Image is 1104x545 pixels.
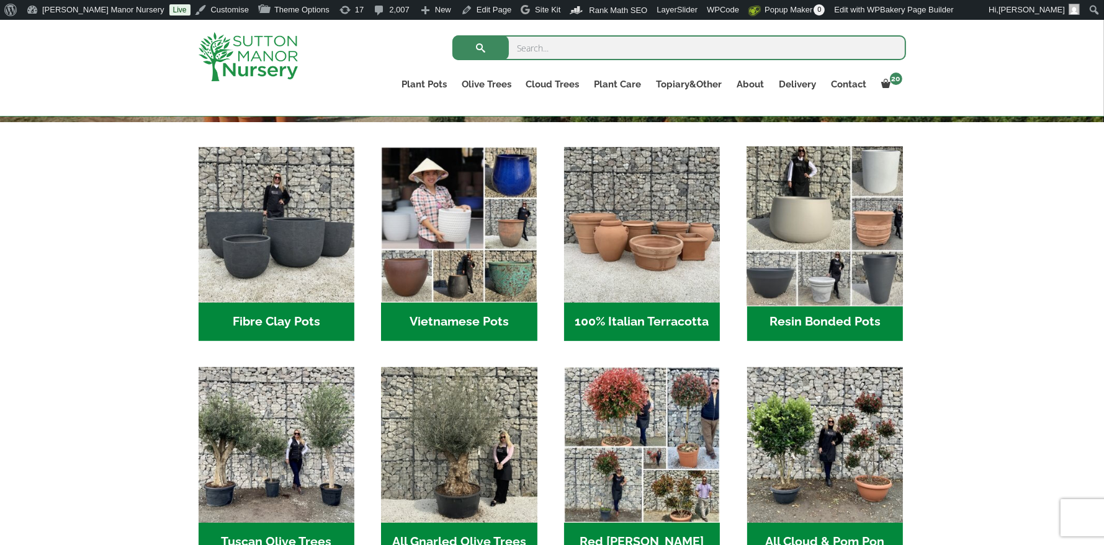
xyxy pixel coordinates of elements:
img: logo [199,32,298,81]
a: Contact [824,76,874,93]
h2: Fibre Clay Pots [199,303,354,341]
a: Visit product category Vietnamese Pots [381,147,537,341]
h2: Vietnamese Pots [381,303,537,341]
span: 0 [814,4,825,16]
a: Cloud Trees [519,76,587,93]
img: Home - 7716AD77 15EA 4607 B135 B37375859F10 [199,367,354,523]
img: Home - 8194B7A3 2818 4562 B9DD 4EBD5DC21C71 1 105 c 1 [199,147,354,303]
img: Home - F5A23A45 75B5 4929 8FB2 454246946332 [564,367,720,523]
span: Site Kit [535,5,560,14]
a: Topiary&Other [649,76,730,93]
span: Rank Math SEO [589,6,647,15]
a: Plant Care [587,76,649,93]
input: Search... [452,35,906,60]
img: Home - 5833C5B7 31D0 4C3A 8E42 DB494A1738DB [381,367,537,523]
a: 20 [874,76,906,93]
a: Live [169,4,191,16]
h2: Resin Bonded Pots [747,303,903,341]
img: Home - 6E921A5B 9E2F 4B13 AB99 4EF601C89C59 1 105 c [381,147,537,303]
a: Delivery [772,76,824,93]
a: Plant Pots [394,76,454,93]
img: Home - 1B137C32 8D99 4B1A AA2F 25D5E514E47D 1 105 c [564,147,720,303]
a: Olive Trees [454,76,519,93]
a: Visit product category 100% Italian Terracotta [564,147,720,341]
span: 20 [890,73,902,85]
img: Home - A124EB98 0980 45A7 B835 C04B779F7765 [747,367,903,523]
h2: 100% Italian Terracotta [564,303,720,341]
img: Home - 67232D1B A461 444F B0F6 BDEDC2C7E10B 1 105 c [743,143,907,307]
a: Visit product category Resin Bonded Pots [747,147,903,341]
a: About [730,76,772,93]
a: Visit product category Fibre Clay Pots [199,147,354,341]
span: [PERSON_NAME] [999,5,1065,14]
